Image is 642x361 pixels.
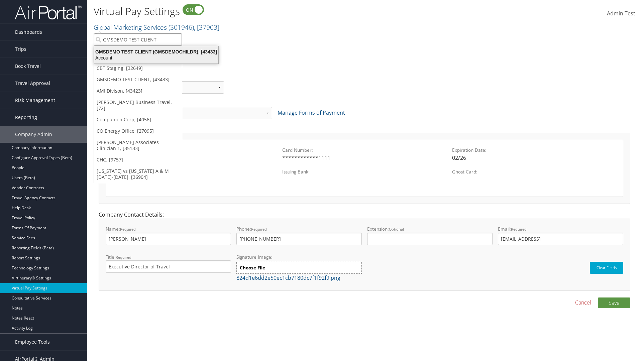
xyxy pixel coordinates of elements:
[236,262,362,274] label: Choose File
[169,23,194,32] span: ( 301946 )
[94,63,182,74] a: CBT Staging, [32649]
[106,233,231,245] input: Name:Required
[236,274,340,281] a: 824d1e6dd2e50ec1cb7180dc7f1f92f9.png
[94,154,182,165] a: CHG, [9757]
[575,298,591,307] a: Cancel
[15,92,55,109] span: Risk Management
[106,226,231,245] label: Name:
[94,99,635,125] div: Form of Payment:
[607,10,635,17] span: Admin Test
[15,58,41,75] span: Book Travel
[282,147,446,153] label: Card Number:
[94,114,182,125] a: Companion Corp, [4056]
[511,227,527,232] small: Required
[194,23,219,32] span: , [ 37903 ]
[251,227,267,232] small: Required
[15,109,37,126] span: Reporting
[236,233,362,245] input: Phone:Required
[90,49,222,55] div: GMSDEMO TEST CLIENT (GMSDEMOCHILDR), [43433]
[106,254,231,273] label: Title:
[278,109,345,116] a: Manage Forms of Payment
[236,254,362,262] label: Signature Image:
[15,4,82,20] img: airportal-logo.png
[367,226,493,245] label: Extension:
[94,23,219,32] a: Global Marketing Services
[498,226,623,245] label: Email:
[90,55,222,61] div: Account
[389,227,404,232] small: Optional
[113,147,277,153] label: Card Vendor:
[94,33,182,46] input: Search Accounts
[120,227,136,232] small: Required
[94,137,182,154] a: [PERSON_NAME] Associates - Clinician 1, [35133]
[607,3,635,24] a: Admin Test
[452,168,616,175] label: Ghost Card:
[15,41,26,57] span: Trips
[94,74,182,85] a: GMSDEMO TEST CLIENT, [43433]
[94,165,182,183] a: [US_STATE] vs [US_STATE] A & M [DATE]-[DATE], [36904]
[15,126,52,143] span: Company Admin
[113,154,277,162] div: VISA
[15,24,42,40] span: Dashboards
[94,97,182,114] a: [PERSON_NAME] Business Travel, [72]
[15,75,50,92] span: Travel Approval
[236,226,362,245] label: Phone:
[94,125,182,137] a: CO Energy Office, [27095]
[282,168,446,175] label: Issuing Bank:
[452,154,616,162] div: 02/26
[94,125,635,211] div: Form of Payment Details:
[452,147,616,153] label: Expiration Date:
[94,211,635,297] div: Company Contact Details:
[590,262,623,274] button: Clear Fields
[94,85,182,97] a: AMI Divison, [43423]
[15,334,50,350] span: Employee Tools
[113,168,277,175] label: Security Code:
[367,233,493,245] input: Extension:Optional
[498,233,623,245] input: Email:Required
[106,260,231,273] input: Title:Required
[598,297,630,308] button: Save
[94,4,455,18] h1: Virtual Pay Settings
[116,255,131,260] small: Required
